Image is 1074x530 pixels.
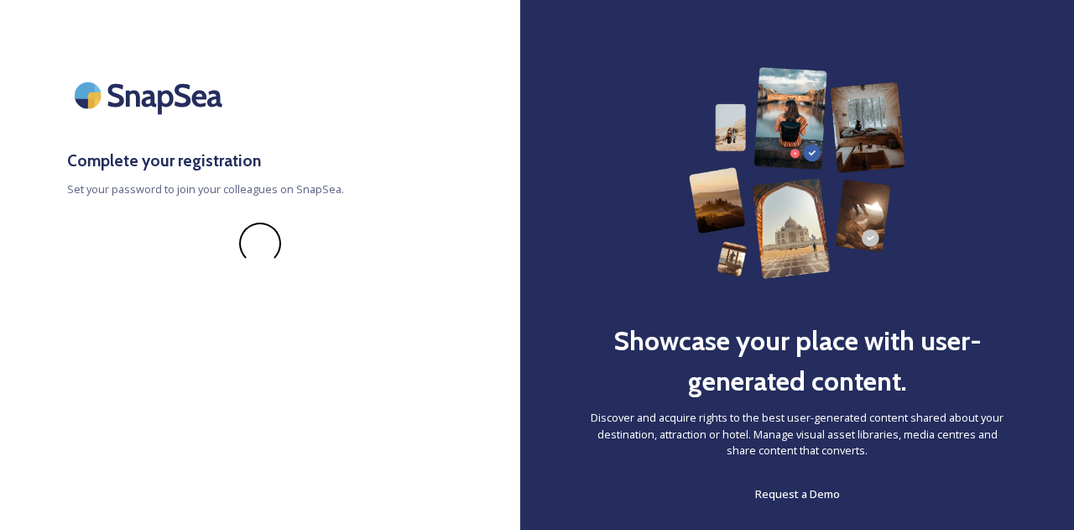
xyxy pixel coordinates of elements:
img: SnapSea Logo [67,67,235,123]
a: Request a Demo [755,484,840,504]
h3: Complete your registration [67,149,453,173]
span: Set your password to join your colleagues on SnapSea. [67,181,453,197]
h2: Showcase your place with user-generated content. [587,321,1007,401]
span: Request a Demo [755,486,840,501]
img: 63b42ca75bacad526042e722_Group%20154-p-800.png [689,67,905,279]
span: Discover and acquire rights to the best user-generated content shared about your destination, att... [587,410,1007,459]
